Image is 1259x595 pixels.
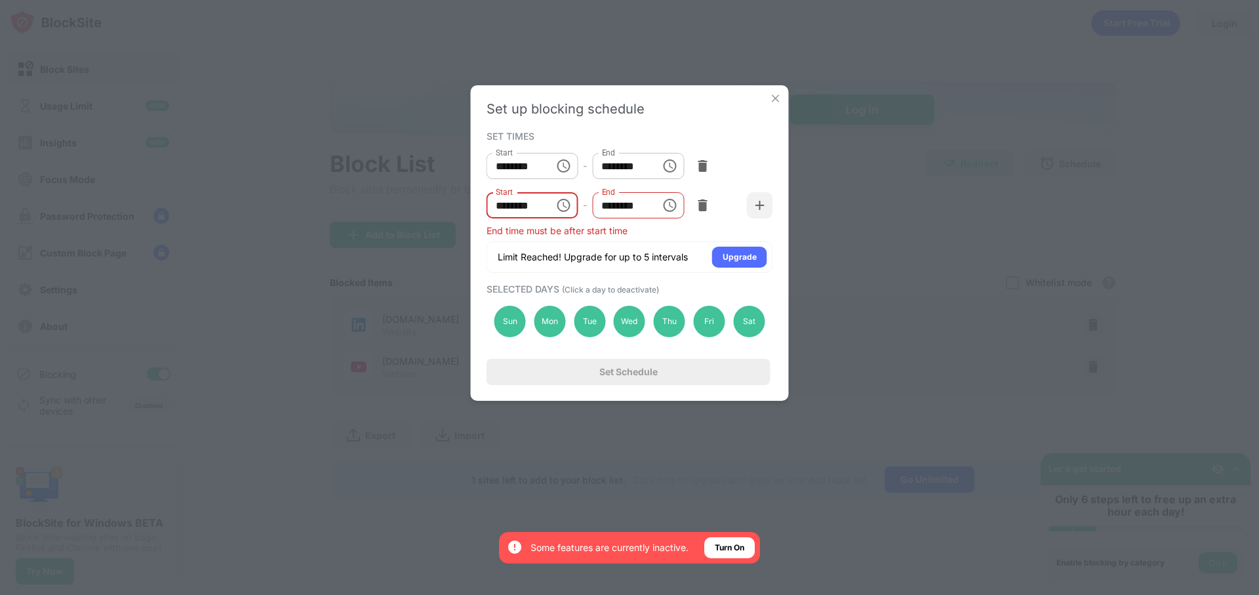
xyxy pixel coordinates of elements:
button: Choose time, selected time is 1:00 PM [656,153,683,179]
button: Choose time, selected time is 10:00 AM [550,153,576,179]
div: Turn On [715,541,744,554]
div: SELECTED DAYS [487,283,770,295]
div: End time must be after start time [487,225,773,236]
div: SET TIMES [487,131,770,141]
button: Choose time, selected time is 2:00 PM [550,192,576,218]
div: - [583,198,587,213]
div: Mon [534,306,565,337]
label: Start [496,186,513,197]
div: Fri [694,306,725,337]
button: Choose time, selected time is 1:00 PM [656,192,683,218]
div: Sat [733,306,765,337]
div: Upgrade [723,251,757,264]
img: error-circle-white.svg [507,539,523,555]
div: - [583,159,587,173]
label: Start [496,147,513,158]
div: Thu [654,306,685,337]
img: x-button.svg [769,92,782,105]
label: End [601,147,615,158]
div: Tue [574,306,605,337]
div: Wed [614,306,645,337]
div: Some features are currently inactive. [530,541,689,554]
span: (Click a day to deactivate) [562,285,659,295]
label: End [601,186,615,197]
div: Sun [494,306,526,337]
div: Set up blocking schedule [487,101,773,117]
div: Limit Reached! Upgrade for up to 5 intervals [498,251,688,264]
div: Set Schedule [599,367,658,377]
